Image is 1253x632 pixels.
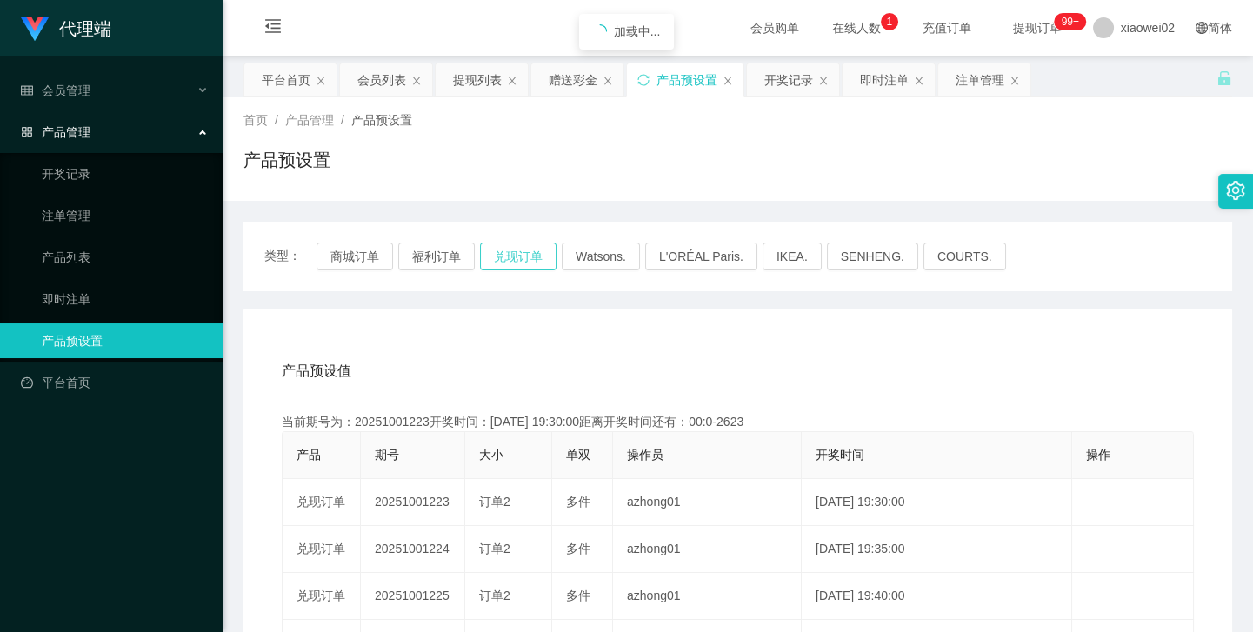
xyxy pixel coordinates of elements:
span: 多件 [566,589,590,602]
img: logo.9652507e.png [21,17,49,42]
i: 图标: close [316,76,326,86]
td: 20251001223 [361,479,465,526]
div: 即时注单 [860,63,909,96]
sup: 1210 [1055,13,1086,30]
a: 图标: dashboard平台首页 [21,365,209,400]
button: IKEA. [763,243,822,270]
span: 产品预设值 [282,361,351,382]
td: [DATE] 19:35:00 [802,526,1072,573]
div: 开奖记录 [764,63,813,96]
td: 20251001225 [361,573,465,620]
td: azhong01 [613,526,802,573]
td: 20251001224 [361,526,465,573]
div: 当前期号为：20251001223开奖时间：[DATE] 19:30:00距离开奖时间还有：00:0-2623 [282,413,1194,431]
button: L'ORÉAL Paris. [645,243,757,270]
span: 会员管理 [21,83,90,97]
td: [DATE] 19:40:00 [802,573,1072,620]
span: 订单2 [479,589,510,602]
td: 兑现订单 [283,573,361,620]
a: 产品列表 [42,240,209,275]
i: 图标: appstore-o [21,126,33,138]
i: 图标: sync [637,74,650,86]
span: 产品 [297,448,321,462]
i: 图标: close [818,76,829,86]
span: / [341,113,344,127]
span: 产品管理 [285,113,334,127]
span: 多件 [566,542,590,555]
i: 图标: global [1196,22,1208,34]
span: 多件 [566,495,590,509]
span: 期号 [375,448,399,462]
div: 会员列表 [357,63,406,96]
span: 单双 [566,448,590,462]
span: 订单2 [479,495,510,509]
span: 操作员 [627,448,663,462]
i: 图标: close [411,76,422,86]
div: 平台首页 [262,63,310,96]
i: 图标: close [1010,76,1020,86]
button: 商城订单 [317,243,393,270]
div: 赠送彩金 [549,63,597,96]
td: azhong01 [613,573,802,620]
i: 图标: close [507,76,517,86]
button: Watsons. [562,243,640,270]
sup: 1 [881,13,898,30]
h1: 代理端 [59,1,111,57]
td: [DATE] 19:30:00 [802,479,1072,526]
span: 操作 [1086,448,1110,462]
button: SENHENG. [827,243,918,270]
a: 注单管理 [42,198,209,233]
span: 加载中... [614,24,661,38]
i: 图标: menu-fold [243,1,303,57]
div: 提现列表 [453,63,502,96]
span: 大小 [479,448,503,462]
span: 提现订单 [1004,22,1070,34]
div: 注单管理 [956,63,1004,96]
button: COURTS. [923,243,1006,270]
td: 兑现订单 [283,526,361,573]
i: 图标: table [21,84,33,96]
a: 产品预设置 [42,323,209,358]
i: 图标: close [723,76,733,86]
span: 首页 [243,113,268,127]
span: 产品管理 [21,125,90,139]
span: 订单2 [479,542,510,555]
button: 兑现订单 [480,243,557,270]
a: 代理端 [21,21,111,35]
button: 福利订单 [398,243,475,270]
a: 开奖记录 [42,156,209,191]
i: 图标: setting [1226,181,1245,200]
td: azhong01 [613,479,802,526]
div: 产品预设置 [656,63,717,96]
h1: 产品预设置 [243,147,330,173]
span: / [275,113,278,127]
span: 充值订单 [914,22,980,34]
span: 类型： [264,243,317,270]
i: 图标: unlock [1216,70,1232,86]
i: 图标: close [914,76,924,86]
span: 产品预设置 [351,113,412,127]
p: 1 [886,13,892,30]
i: icon: loading [593,24,607,38]
a: 即时注单 [42,282,209,316]
span: 在线人数 [823,22,890,34]
td: 兑现订单 [283,479,361,526]
span: 开奖时间 [816,448,864,462]
i: 图标: close [603,76,613,86]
